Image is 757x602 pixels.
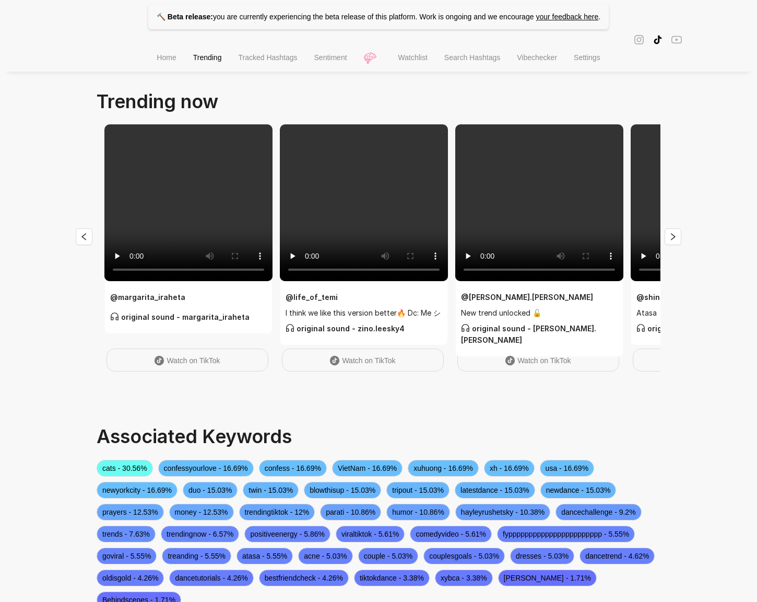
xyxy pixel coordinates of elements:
span: treanding - 5.55% [162,548,231,564]
span: dresses - 5.03% [510,548,574,564]
span: trendingtiktok - 12% [239,504,315,520]
span: xh - 16.69% [484,460,535,477]
strong: original sound - zino.leesky4 [286,324,405,333]
span: Vibechecker [517,53,557,62]
span: Home [157,53,176,62]
span: oldisgold - 4.26% [97,570,164,586]
span: Watch on TikTok [517,356,571,365]
span: prayers - 12.53% [97,504,164,520]
span: latestdance - 15.03% [455,482,535,499]
span: customer-service [110,312,119,321]
span: Search Hashtags [444,53,500,62]
strong: original sound - margarita_iraheta [110,312,250,321]
span: tiktokdance - 3.38% [354,570,430,586]
span: twin - 15.03% [243,482,299,499]
span: humor - 10.86% [386,504,450,520]
a: Watch on TikTok [107,349,268,372]
span: Trending now [97,90,218,113]
span: Trending [193,53,222,62]
strong: original sound - chabo900 [636,324,748,333]
span: goviral - 5.55% [97,548,157,564]
span: Watch on TikTok [342,356,395,365]
span: couple - 5.03% [358,548,418,564]
span: right [669,233,677,241]
span: New trend unlocked 🔓 [461,307,618,319]
span: Tracked Hashtags [238,53,297,62]
span: confessyourlove - 16.69% [158,460,254,477]
span: positiveenergy - 5.86% [244,526,330,542]
span: customer-service [636,323,645,332]
span: VietNam - 16.69% [332,460,403,477]
span: Sentiment [314,53,347,62]
strong: @ shine4620 [636,293,685,302]
span: duo - 15.03% [183,482,238,499]
strong: @ life_of_temi [286,293,338,302]
span: youtube [671,33,682,45]
a: Watch on TikTok [282,349,444,372]
span: fyppppppppppppppppppppppp - 5.55% [497,526,635,542]
span: Settings [574,53,600,62]
span: I think we like this version better🔥 Dc: Me シ [286,307,442,319]
span: parati - 10.86% [320,504,381,520]
span: dancetrend - 4.62% [579,548,655,564]
span: cats - 30.56% [97,460,153,477]
span: confess - 16.69% [259,460,327,477]
span: newyorkcity - 16.69% [97,482,178,499]
span: couplesgoals - 5.03% [423,548,505,564]
span: usa - 16.69% [540,460,595,477]
span: money - 12.53% [169,504,234,520]
span: trendingnow - 6.57% [161,526,239,542]
span: blowthisup - 15.03% [304,482,381,499]
span: [PERSON_NAME] - 1.71% [498,570,597,586]
a: your feedback here [536,13,598,21]
span: atasa - 5.55% [236,548,293,564]
span: left [80,233,88,241]
span: viraltiktok - 5.61% [336,526,405,542]
strong: @ margarita_iraheta [110,293,185,302]
p: you are currently experiencing the beta release of this platform. Work is ongoing and we encourage . [148,4,609,29]
span: dancetutorials - 4.26% [169,570,253,586]
span: comedyvideo - 5.61% [410,526,492,542]
span: customer-service [286,323,294,332]
strong: 🔨 Beta release: [157,13,213,21]
a: Watch on TikTok [457,349,619,372]
span: xybca - 3.38% [435,570,493,586]
span: xuhuong - 16.69% [408,460,479,477]
span: trends - 7.63% [97,526,156,542]
span: tripout - 15.03% [386,482,450,499]
span: Associated Keywords [97,425,292,448]
span: acne - 5.03% [298,548,353,564]
span: instagram [634,33,644,45]
span: dancechallenge - 9.2% [555,504,641,520]
span: Watchlist [398,53,428,62]
span: hayleyrushetsky - 10.38% [455,504,550,520]
span: customer-service [461,323,470,332]
strong: original sound - [PERSON_NAME].[PERSON_NAME] [461,324,596,344]
span: Watch on TikTok [167,356,220,365]
span: newdance - 15.03% [540,482,617,499]
span: bestfriendcheck - 4.26% [259,570,349,586]
strong: @ [PERSON_NAME].[PERSON_NAME] [461,293,593,302]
